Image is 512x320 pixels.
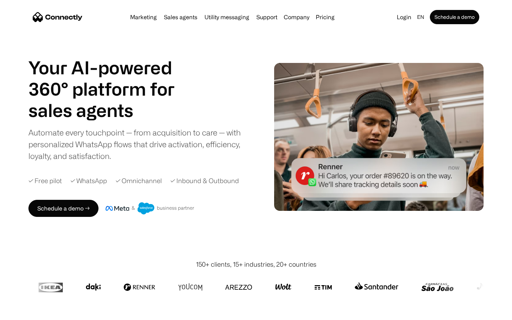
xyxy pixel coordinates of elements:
[394,12,414,22] a: Login
[430,10,479,24] a: Schedule a demo
[28,100,192,121] div: 1 of 4
[170,176,239,186] div: ✓ Inbound & Outbound
[33,12,82,22] a: home
[28,127,252,162] div: Automate every touchpoint — from acquisition to care — with personalized WhatsApp flows that driv...
[284,12,309,22] div: Company
[106,202,194,214] img: Meta and Salesforce business partner badge.
[414,12,428,22] div: en
[417,12,424,22] div: en
[28,200,98,217] a: Schedule a demo →
[196,260,316,269] div: 150+ clients, 15+ industries, 20+ countries
[28,100,192,121] h1: sales agents
[282,12,311,22] div: Company
[254,14,280,20] a: Support
[7,307,43,318] aside: Language selected: English
[127,14,160,20] a: Marketing
[28,100,192,121] div: carousel
[70,176,107,186] div: ✓ WhatsApp
[161,14,200,20] a: Sales agents
[14,308,43,318] ul: Language list
[28,176,62,186] div: ✓ Free pilot
[202,14,252,20] a: Utility messaging
[313,14,337,20] a: Pricing
[28,57,192,100] h1: Your AI-powered 360° platform for
[116,176,162,186] div: ✓ Omnichannel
